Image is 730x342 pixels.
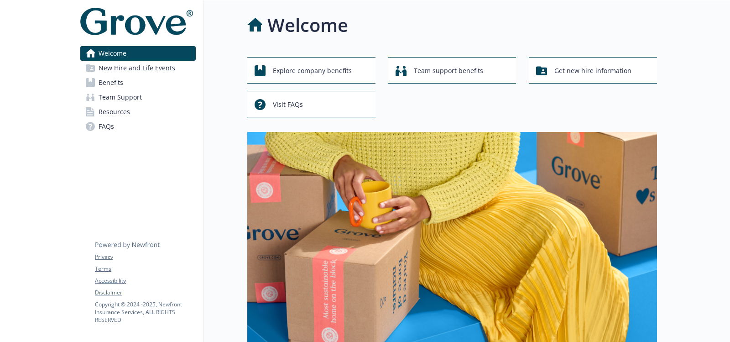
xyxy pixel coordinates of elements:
[273,96,303,113] span: Visit FAQs
[529,57,657,84] button: Get new hire information
[95,265,195,273] a: Terms
[247,91,375,117] button: Visit FAQs
[99,61,175,75] span: New Hire and Life Events
[95,253,195,261] a: Privacy
[99,105,130,119] span: Resources
[99,90,142,105] span: Team Support
[273,62,352,79] span: Explore company benefits
[99,75,123,90] span: Benefits
[80,90,196,105] a: Team Support
[267,11,348,39] h1: Welcome
[554,62,631,79] span: Get new hire information
[99,119,114,134] span: FAQs
[80,119,196,134] a: FAQs
[95,289,195,297] a: Disclaimer
[388,57,516,84] button: Team support benefits
[80,61,196,75] a: New Hire and Life Events
[80,75,196,90] a: Benefits
[80,46,196,61] a: Welcome
[414,62,483,79] span: Team support benefits
[99,46,126,61] span: Welcome
[247,57,375,84] button: Explore company benefits
[95,277,195,285] a: Accessibility
[80,105,196,119] a: Resources
[95,300,195,324] p: Copyright © 2024 - 2025 , Newfront Insurance Services, ALL RIGHTS RESERVED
